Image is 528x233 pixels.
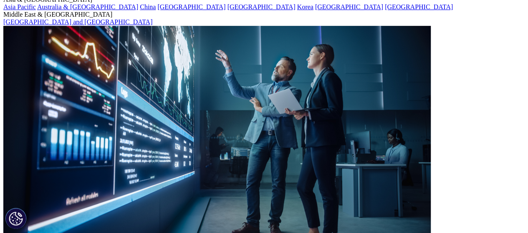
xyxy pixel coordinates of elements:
[297,3,313,10] a: Korea
[140,3,156,10] a: China
[157,3,225,10] a: [GEOGRAPHIC_DATA]
[385,3,453,10] a: [GEOGRAPHIC_DATA]
[5,208,26,229] button: Configuración de cookies
[227,3,296,10] a: [GEOGRAPHIC_DATA]
[3,11,512,18] div: Middle East & [GEOGRAPHIC_DATA]
[37,3,138,10] a: Australia & [GEOGRAPHIC_DATA]
[315,3,383,10] a: [GEOGRAPHIC_DATA]
[3,3,36,10] a: Asia Pacific
[3,18,152,25] a: [GEOGRAPHIC_DATA] and [GEOGRAPHIC_DATA]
